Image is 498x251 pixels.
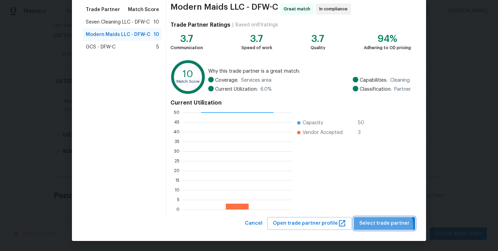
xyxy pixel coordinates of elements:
[156,44,159,51] span: 5
[241,44,272,51] div: Speed of work
[175,140,179,144] text: 35
[358,129,369,136] span: 3
[241,35,272,42] div: 3.7
[359,219,409,228] span: Select trade partner
[175,188,179,192] text: 10
[86,6,120,13] span: Trade Partner
[174,130,179,134] text: 40
[319,6,350,12] span: In compliance
[176,80,200,83] text: Match Score
[360,77,387,84] span: Capabilities:
[394,86,411,93] span: Partner
[86,19,150,26] span: Seven Cleaning LLC - DFW-C
[174,169,179,173] text: 20
[230,21,236,28] div: |
[215,77,238,84] span: Coverage:
[303,119,323,126] span: Capacity
[174,110,179,115] text: 50
[86,44,116,51] span: GCS - DFW-C
[311,44,325,51] div: Quality
[260,86,272,93] span: 6.0 %
[174,149,179,153] text: 30
[170,99,411,106] h4: Current Utilization
[245,219,262,228] span: Cancel
[390,77,410,84] span: Cleaning
[311,35,325,42] div: 3.7
[86,31,150,38] span: Modern Maids LLC - DFW-C
[273,219,346,228] span: Open trade partner profile
[154,19,159,26] span: 10
[284,6,313,12] span: Great match
[208,68,411,75] span: Why this trade partner is a great match:
[236,21,278,28] div: Based on 81 ratings
[215,86,258,93] span: Current Utilization:
[358,119,369,126] span: 50
[170,44,203,51] div: Communication
[170,35,203,42] div: 3.7
[364,44,411,51] div: Adhering to OD pricing
[364,35,411,42] div: 94%
[170,21,230,28] h4: Trade Partner Ratings
[183,69,193,79] text: 10
[174,120,179,124] text: 45
[175,178,179,182] text: 15
[267,217,352,230] button: Open trade partner profile
[241,77,271,84] span: Services area
[242,217,265,230] button: Cancel
[303,129,343,136] span: Vendor Accepted
[154,31,159,38] span: 10
[175,159,179,163] text: 25
[177,198,179,202] text: 5
[128,6,159,13] span: Match Score
[170,3,278,15] span: Modern Maids LLC - DFW-C
[176,207,179,212] text: 0
[360,86,391,93] span: Classification:
[354,217,415,230] button: Select trade partner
